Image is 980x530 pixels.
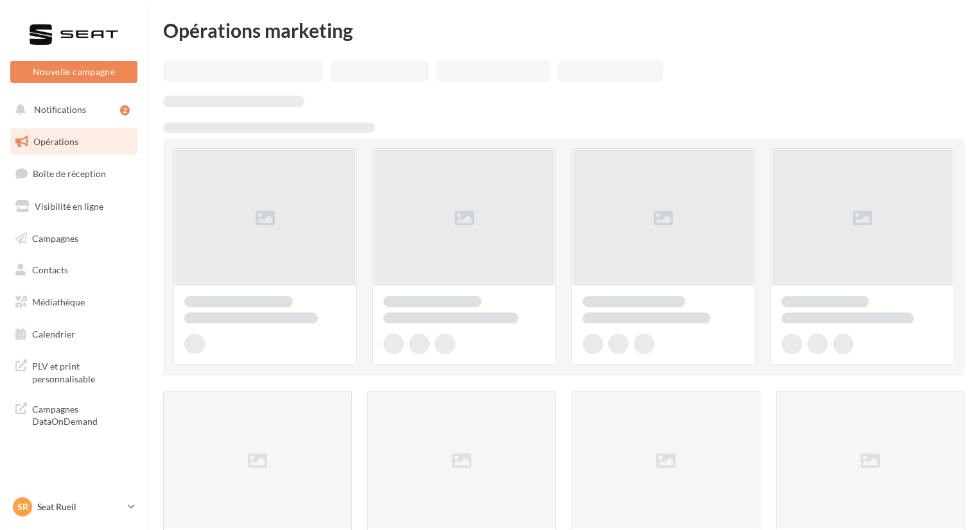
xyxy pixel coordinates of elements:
span: Boîte de réception [33,168,106,179]
button: Nouvelle campagne [10,61,137,83]
span: PLV et print personnalisable [32,357,132,385]
a: Contacts [8,257,140,284]
span: Notifications [34,104,86,115]
a: SR Seat Rueil [10,495,137,519]
button: Notifications 2 [8,96,135,123]
a: Visibilité en ligne [8,193,140,220]
a: Calendrier [8,321,140,348]
a: Campagnes [8,225,140,252]
span: Visibilité en ligne [35,201,103,212]
span: Campagnes DataOnDemand [32,400,132,428]
div: 2 [120,105,130,115]
a: Boîte de réception [8,160,140,187]
span: Contacts [32,264,68,275]
a: PLV et print personnalisable [8,352,140,390]
span: Médiathèque [32,296,85,307]
a: Médiathèque [8,289,140,316]
span: Opérations [33,136,78,147]
span: Calendrier [32,329,75,339]
div: Opérations marketing [163,21,965,40]
p: Seat Rueil [37,500,123,513]
span: SR [17,500,28,513]
a: Opérations [8,128,140,155]
a: Campagnes DataOnDemand [8,395,140,433]
span: Campagnes [32,232,78,243]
